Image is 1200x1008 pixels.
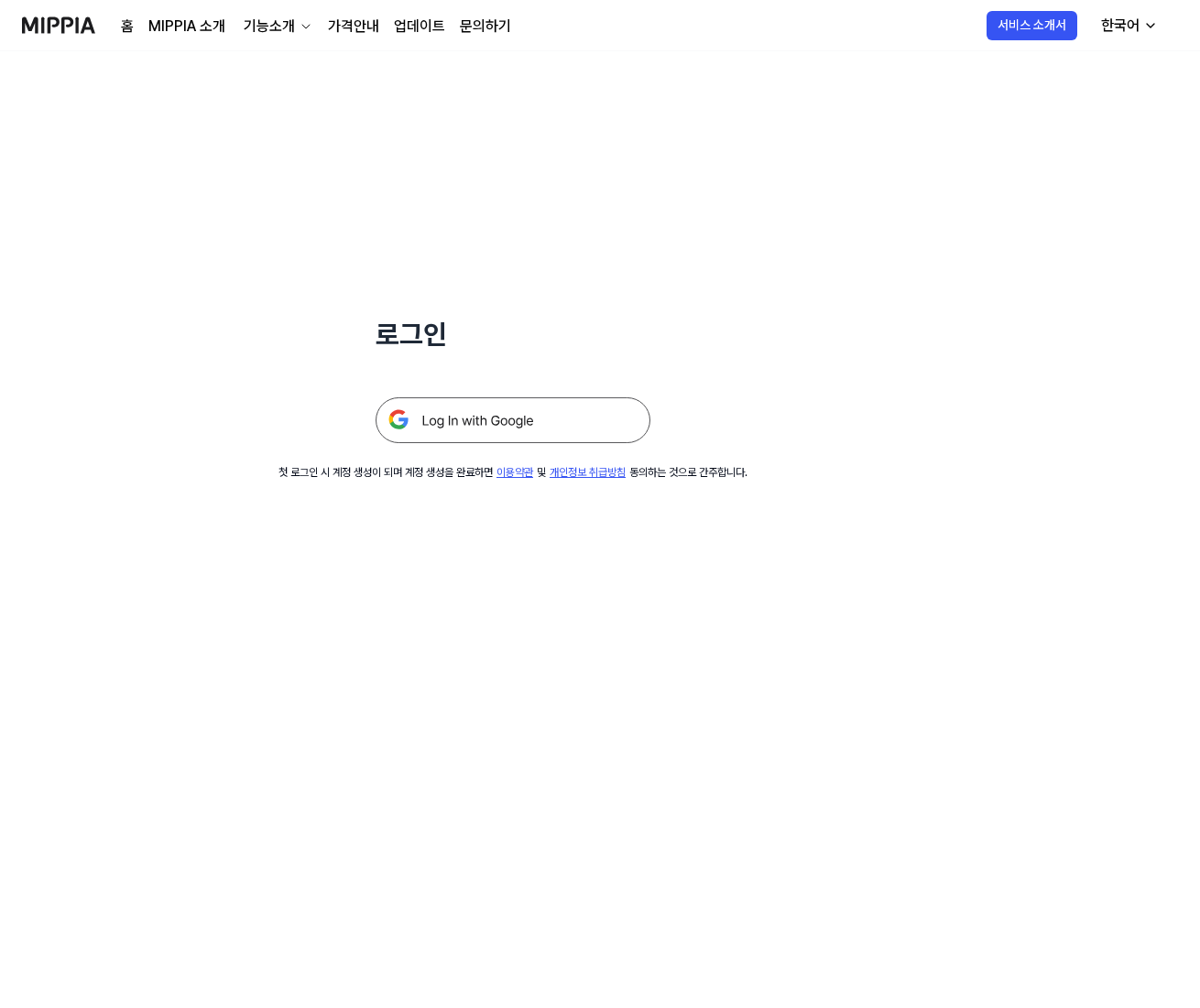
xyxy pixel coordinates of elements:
a: 문의하기 [460,16,511,38]
a: 가격안내 [328,16,379,38]
div: 기능소개 [240,16,299,38]
a: 업데이트 [394,16,445,38]
a: MIPPIA 소개 [148,16,225,38]
a: 이용약관 [496,466,533,479]
a: 홈 [121,16,134,38]
a: 개인정보 취급방침 [550,466,626,479]
button: 기능소개 [240,16,313,38]
button: 한국어 [1086,7,1169,44]
div: 한국어 [1097,15,1143,37]
button: 서비스 소개서 [987,11,1077,40]
img: 구글 로그인 버튼 [376,397,650,443]
h1: 로그인 [376,315,650,353]
div: 첫 로그인 시 계정 생성이 되며 계정 생성을 완료하면 및 동의하는 것으로 간주합니다. [278,465,747,481]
